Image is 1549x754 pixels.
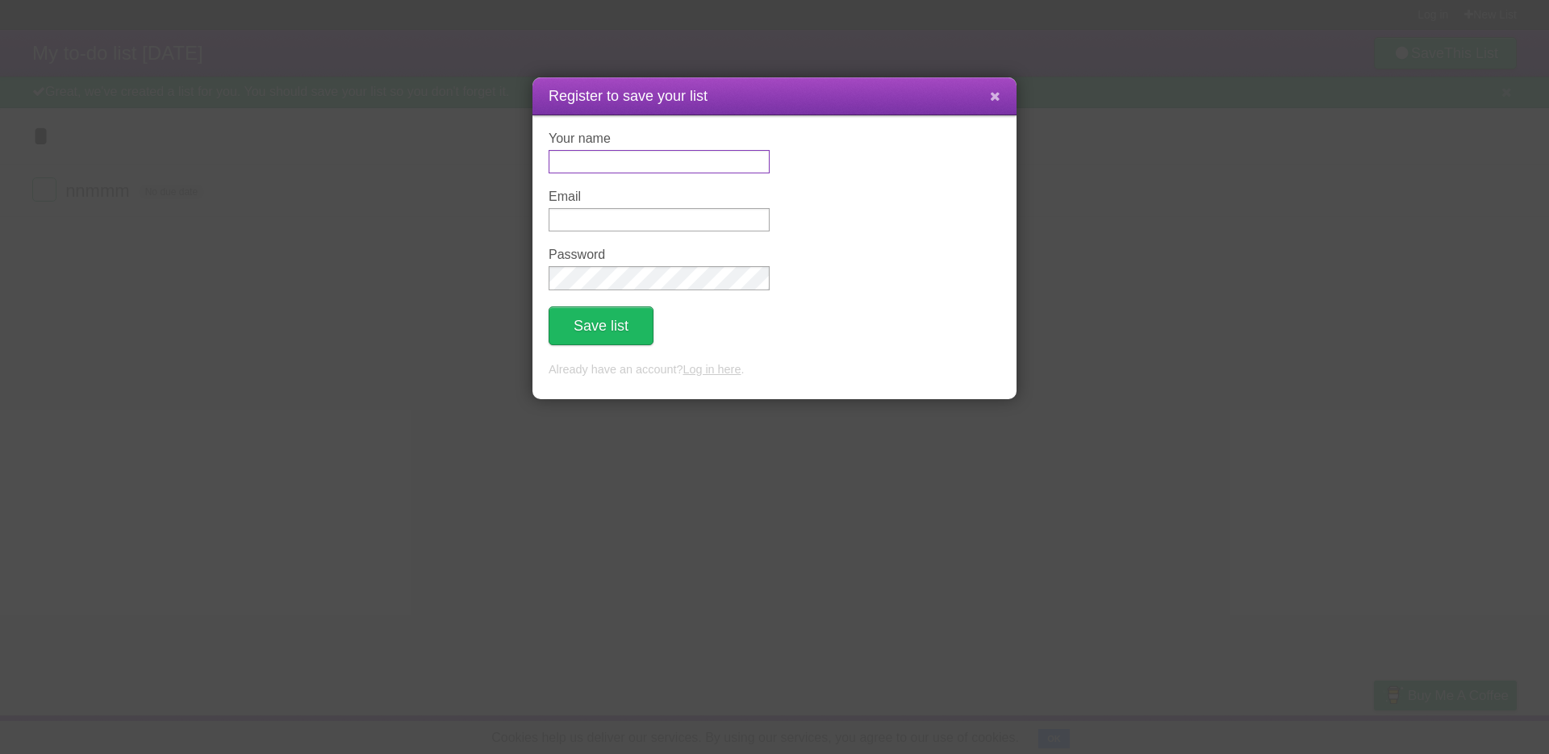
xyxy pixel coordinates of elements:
button: Save list [549,306,653,345]
label: Email [549,190,770,204]
p: Already have an account? . [549,361,1000,379]
label: Password [549,248,770,262]
label: Your name [549,131,770,146]
h1: Register to save your list [549,85,1000,107]
a: Log in here [683,363,741,376]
